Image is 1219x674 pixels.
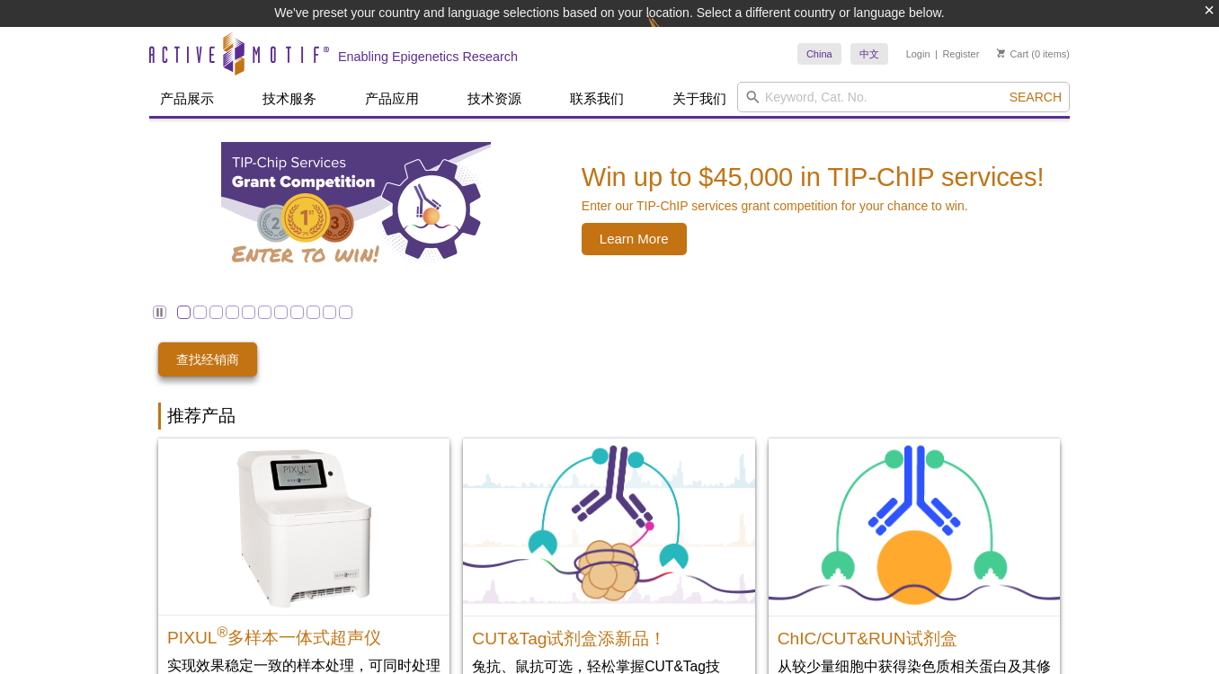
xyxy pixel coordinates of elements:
[472,621,745,648] h2: CUT&Tag试剂盒添新品！
[339,306,352,319] a: Go to slide 11
[158,439,449,615] img: PIXUL Multi-Sample Sonicator
[559,82,635,116] a: 联系我们
[252,82,327,116] a: 技术服务
[242,306,255,319] a: Go to slide 5
[582,223,687,255] span: Learn More
[1010,90,1062,104] span: Search
[153,306,166,319] a: Toggle autoplay
[209,306,223,319] a: Go to slide 3
[997,43,1070,65] li: (0 items)
[290,306,304,319] a: Go to slide 8
[942,48,979,60] a: Register
[647,13,695,56] img: Change Here
[274,306,288,319] a: Go to slide 7
[778,621,1051,648] h2: ChIC/CUT&RUN试剂盒
[158,342,257,377] a: 查找经销商
[582,198,1045,214] p: Enter our TIP-ChIP services grant competition for your chance to win.
[737,82,1070,112] input: Keyword, Cat. No.
[463,439,754,616] img: CUT&Tag试剂盒添新品！
[850,43,888,65] a: 中文
[935,43,938,65] li: |
[906,48,930,60] a: Login
[221,142,491,277] img: TIP-ChIP Services Grant Competition
[149,82,225,116] a: 产品展示
[997,49,1005,58] img: Your Cart
[307,306,320,319] a: Go to slide 9
[158,403,1061,430] h2: 推荐产品
[662,82,737,116] a: 关于我们
[177,306,191,319] a: Go to slide 1
[217,625,227,640] sup: ®
[354,82,430,116] a: 产品应用
[149,119,1070,300] article: TIP-ChIP Services Grant Competition
[457,82,532,116] a: 技术资源
[997,48,1028,60] a: Cart
[226,306,239,319] a: Go to slide 4
[338,49,518,65] h2: Enabling Epigenetics Research
[193,306,207,319] a: Go to slide 2
[258,306,271,319] a: Go to slide 6
[582,164,1045,191] h2: Win up to $45,000 in TIP-ChIP services!
[323,306,336,319] a: Go to slide 10
[149,119,1070,300] a: TIP-ChIP Services Grant Competition Win up to $45,000 in TIP-ChIP services! Enter our TIP-ChIP se...
[797,43,841,65] a: China
[1004,89,1067,105] button: Search
[769,439,1060,616] img: ChIC/CUT&RUN Assay Kit
[167,620,440,647] h2: PIXUL 多样本一体式超声仪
